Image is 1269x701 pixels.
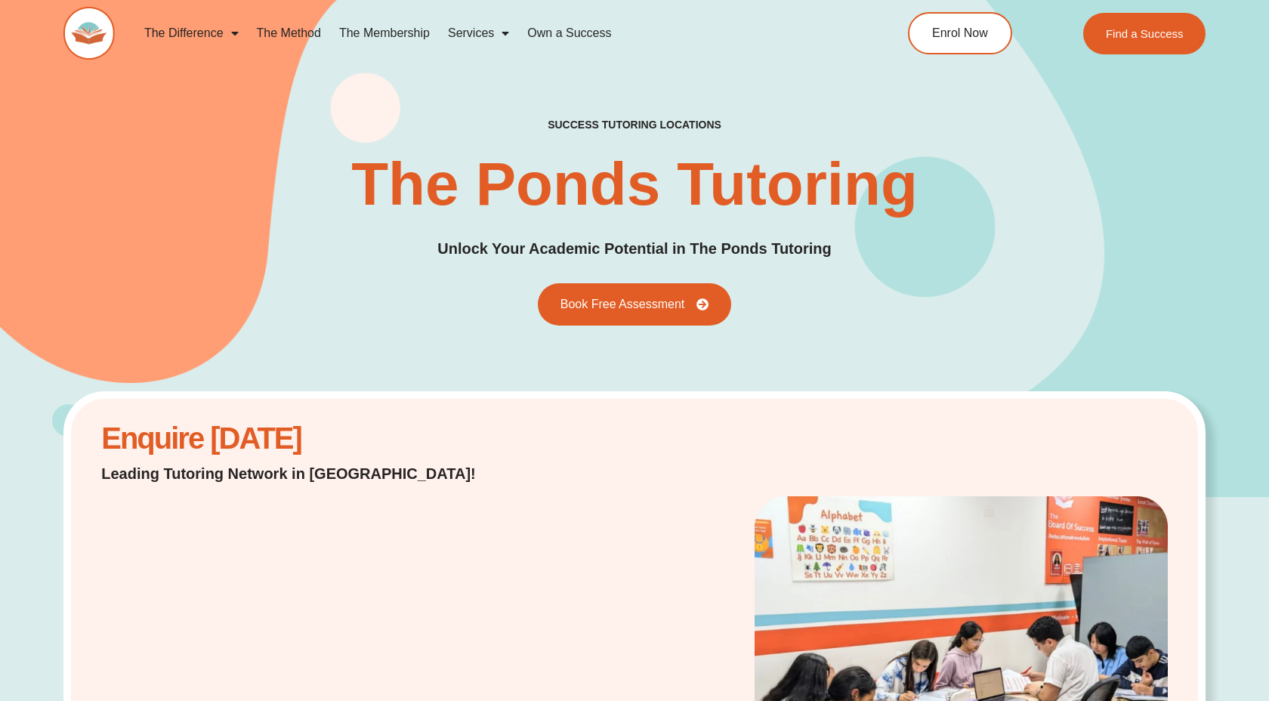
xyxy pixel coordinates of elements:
[437,237,832,261] p: Unlock Your Academic Potential in The Ponds Tutoring
[248,16,330,51] a: The Method
[101,429,489,448] h2: Enquire [DATE]
[560,298,685,310] span: Book Free Assessment
[908,12,1012,54] a: Enrol Now
[932,27,988,39] span: Enrol Now
[135,16,248,51] a: The Difference
[101,463,489,484] p: Leading Tutoring Network in [GEOGRAPHIC_DATA]!
[518,16,620,51] a: Own a Success
[538,283,732,326] a: Book Free Assessment
[351,154,918,215] h2: The Ponds Tutoring
[1105,28,1183,39] span: Find a Success
[548,118,721,131] h2: success tutoring locations
[330,16,439,51] a: The Membership
[1082,13,1206,54] a: Find a Success
[439,16,518,51] a: Services
[135,16,842,51] nav: Menu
